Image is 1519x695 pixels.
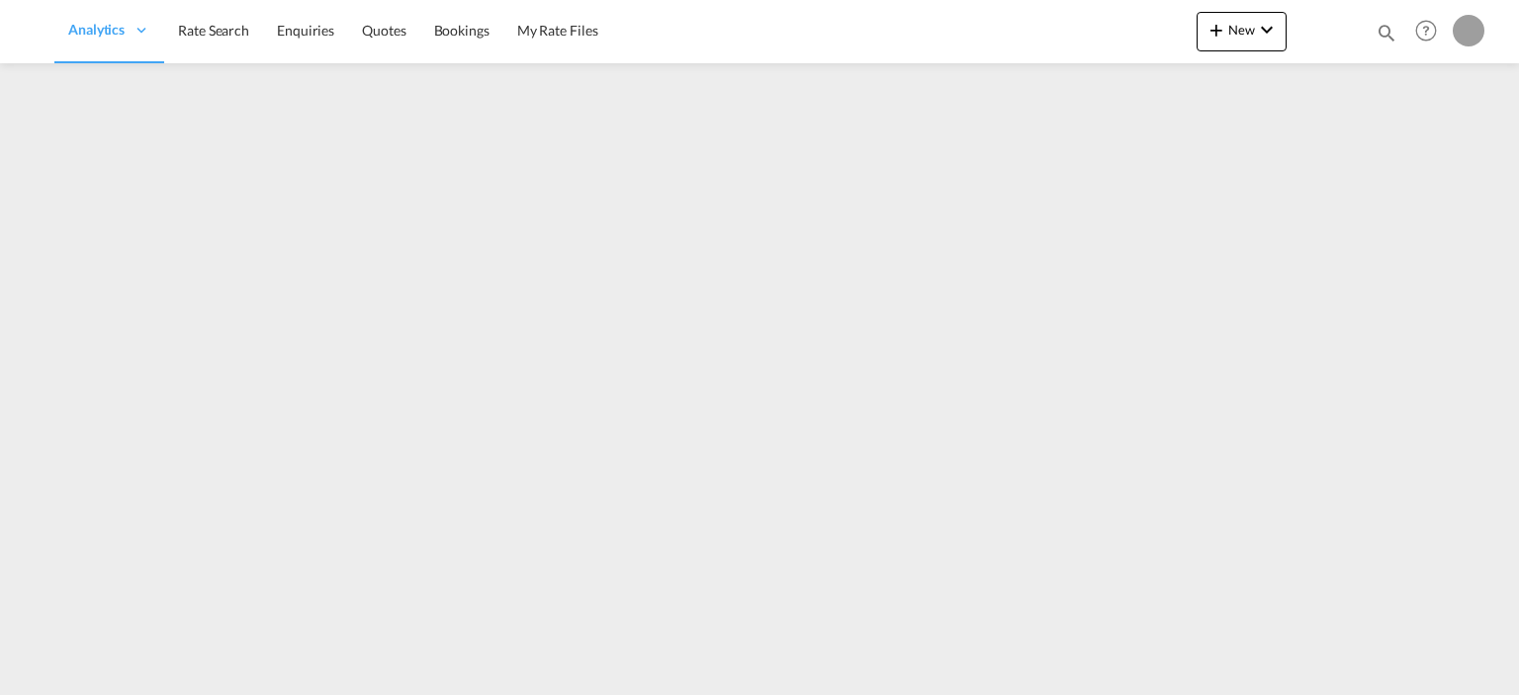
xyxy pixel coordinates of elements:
md-icon: icon-plus 400-fg [1205,18,1228,42]
span: New [1205,22,1279,38]
span: Rate Search [178,22,249,39]
md-icon: icon-chevron-down [1255,18,1279,42]
span: Bookings [434,22,490,39]
div: icon-magnify [1376,22,1397,51]
div: Help [1409,14,1453,49]
span: My Rate Files [517,22,598,39]
span: Help [1409,14,1443,47]
span: Analytics [68,20,125,40]
button: icon-plus 400-fgNewicon-chevron-down [1197,12,1287,51]
span: Enquiries [277,22,334,39]
md-icon: icon-magnify [1376,22,1397,43]
span: Quotes [362,22,405,39]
